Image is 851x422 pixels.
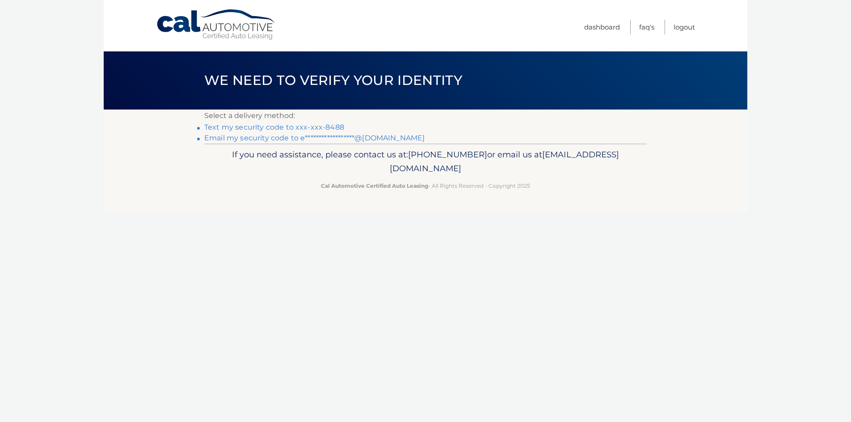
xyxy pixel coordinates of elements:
[210,148,641,176] p: If you need assistance, please contact us at: or email us at
[210,181,641,190] p: - All Rights Reserved - Copyright 2025
[639,20,654,34] a: FAQ's
[408,149,487,160] span: [PHONE_NUMBER]
[204,123,344,131] a: Text my security code to xxx-xxx-8488
[156,9,277,41] a: Cal Automotive
[321,182,428,189] strong: Cal Automotive Certified Auto Leasing
[204,110,647,122] p: Select a delivery method:
[674,20,695,34] a: Logout
[204,72,462,89] span: We need to verify your identity
[584,20,620,34] a: Dashboard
